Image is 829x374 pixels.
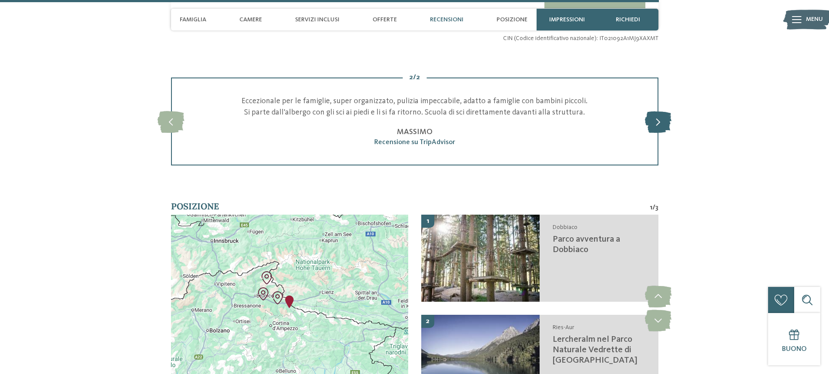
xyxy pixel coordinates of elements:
[373,16,397,24] span: Offerte
[497,16,527,24] span: Posizione
[549,16,585,24] span: Impressioni
[503,34,658,43] span: CIN (Codice identificativo nazionale): IT021092A1MJ9XAXMT
[553,235,620,254] span: Parco avventura a Dobbiaco
[650,203,652,212] span: 1
[430,16,463,24] span: Recensioni
[553,224,577,230] span: Dobbiaco
[421,215,540,302] img: Il nostro family hotel a Sesto, il vostro rifugio sulle Dolomiti.
[257,287,270,300] div: Il nuovo parco giochi nel bosco a Valdaora
[260,271,273,284] div: Lercheralm nel Parco Naturale Vedrette di Ries-Aur
[409,73,413,82] span: 2
[171,201,219,212] span: Posizione
[239,16,262,24] span: Camere
[553,335,638,365] span: Lercheralm nel Parco Naturale Vedrette di [GEOGRAPHIC_DATA]
[782,346,807,353] span: Buono
[397,128,433,136] span: MASSIMO
[215,96,614,118] p: Eccezionale per le famiglie, super organizzato, pulizia impeccabile, adatto a famiglie con bambin...
[295,16,339,24] span: Servizi inclusi
[180,16,206,24] span: Famiglia
[271,291,284,304] div: Parco avventura a Dobbiaco
[616,16,640,24] span: richiedi
[426,216,429,226] span: 1
[374,139,455,146] span: Recensione su TripAdvisor
[655,203,658,212] span: 3
[413,73,416,82] span: /
[416,73,420,82] span: 2
[768,313,820,365] a: Buono
[283,295,296,308] div: Family Resort Rainer
[652,203,655,212] span: /
[553,324,574,330] span: Ries-Aur
[426,317,430,326] span: 2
